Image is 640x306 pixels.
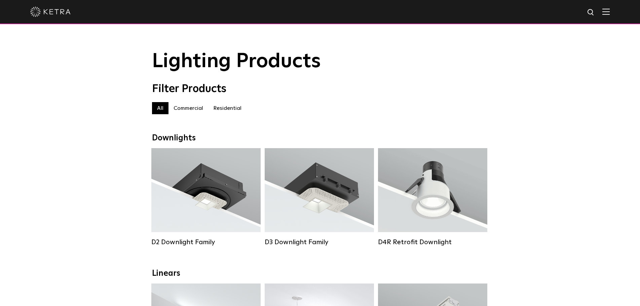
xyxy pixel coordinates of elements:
span: Lighting Products [152,51,321,72]
a: D2 Downlight Family Lumen Output:1200Colors:White / Black / Gloss Black / Silver / Bronze / Silve... [151,148,261,246]
img: ketra-logo-2019-white [30,7,71,17]
a: D3 Downlight Family Lumen Output:700 / 900 / 1100Colors:White / Black / Silver / Bronze / Paintab... [265,148,374,246]
label: Residential [208,102,247,114]
div: D3 Downlight Family [265,238,374,246]
div: D2 Downlight Family [151,238,261,246]
label: Commercial [168,102,208,114]
div: Linears [152,269,488,278]
img: search icon [587,8,595,17]
div: Filter Products [152,83,488,95]
div: D4R Retrofit Downlight [378,238,487,246]
div: Downlights [152,133,488,143]
label: All [152,102,168,114]
img: Hamburger%20Nav.svg [602,8,610,15]
a: D4R Retrofit Downlight Lumen Output:800Colors:White / BlackBeam Angles:15° / 25° / 40° / 60°Watta... [378,148,487,246]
